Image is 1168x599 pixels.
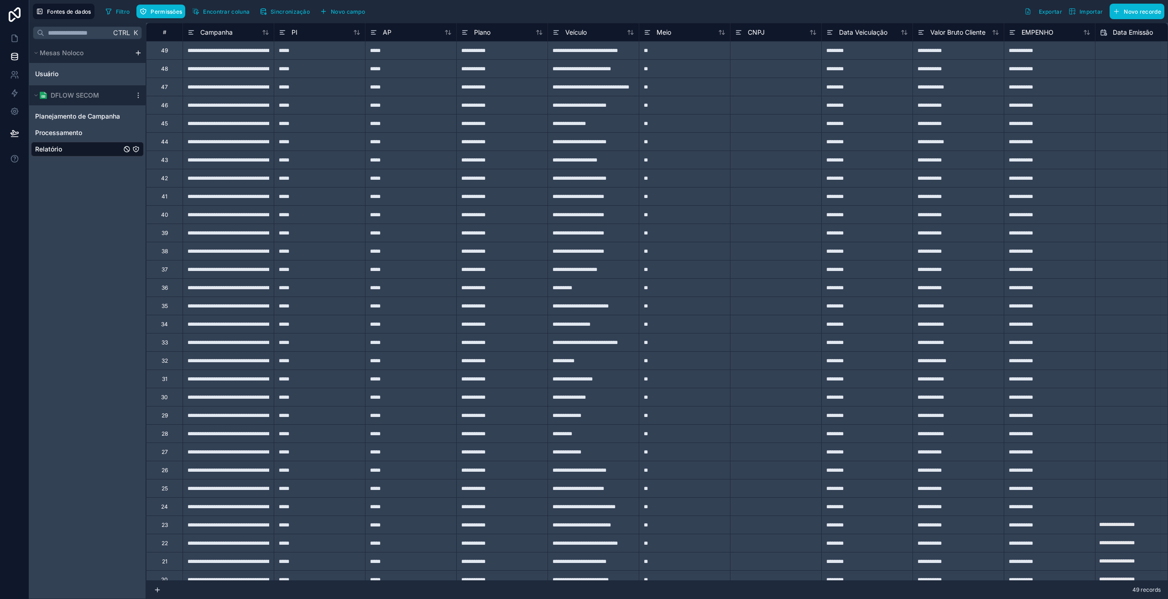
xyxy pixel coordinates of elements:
[35,129,82,136] font: Processamento
[161,65,168,73] div: 48
[162,540,168,547] div: 22
[47,8,91,15] font: Fontes de dados
[256,5,313,18] button: Sincronização
[162,521,168,529] div: 23
[565,28,587,37] span: Veículo
[151,8,182,15] font: Permissões
[383,28,391,37] span: AP
[839,28,887,37] span: Data Veiculação
[657,28,671,37] span: Meio
[292,28,297,37] span: PI
[162,485,168,492] div: 25
[162,375,167,383] div: 31
[930,28,985,37] span: Valor Bruto Cliente
[200,28,233,37] span: Campanha
[1110,4,1164,19] button: Novo recorde
[161,503,168,510] div: 24
[162,229,168,237] div: 39
[162,430,168,438] div: 28
[1106,4,1164,19] a: Novo recorde
[189,5,253,18] button: Encontrar coluna
[40,49,83,57] font: Mesas Noloco
[256,5,317,18] a: Sincronização
[35,145,62,153] font: Relatório
[162,339,168,346] div: 33
[35,112,121,121] a: Planejamento de Campanha
[35,69,112,78] a: Usuário
[29,43,146,161] div: conteúdo rolável
[331,8,365,15] font: Novo campo
[162,448,168,456] div: 27
[161,321,168,328] div: 34
[162,284,168,292] div: 36
[161,576,168,583] div: 20
[35,145,121,154] a: Relatório
[31,47,131,59] button: Mesas Noloco
[161,47,168,54] div: 49
[35,70,58,78] font: Usuário
[161,394,168,401] div: 30
[162,248,168,255] div: 38
[203,8,250,15] font: Encontrar coluna
[113,29,130,37] font: Ctrl
[116,8,130,15] font: Filtro
[162,412,168,419] div: 29
[1124,8,1161,15] font: Novo recorde
[1079,8,1103,15] font: Importar
[31,89,131,102] button: Logotipo do Planilhas GoogleDFLOW SECOM
[102,5,133,18] button: Filtro
[1065,4,1106,19] button: Importar
[161,83,168,91] div: 47
[161,211,168,219] div: 40
[162,193,167,200] div: 41
[136,5,189,18] a: Permissões
[161,102,168,109] div: 46
[153,29,176,36] div: #
[136,5,185,18] button: Permissões
[1021,4,1065,19] button: Exportar
[317,5,368,18] button: Novo campo
[134,29,138,37] font: K
[1022,28,1053,37] span: EMPENHO
[1113,28,1153,37] span: Data Emissão
[33,4,94,19] button: Fontes de dados
[161,175,168,182] div: 42
[35,128,121,137] a: Processamento
[31,109,144,124] div: Planejamento de Campanha
[162,558,167,565] div: 21
[1039,8,1062,15] font: Exportar
[161,120,168,127] div: 45
[31,125,144,140] div: Processamento
[161,156,168,164] div: 43
[161,138,168,146] div: 44
[748,28,765,37] span: CNPJ
[31,142,144,156] div: Relatório
[40,92,47,99] img: Logotipo do Planilhas Google
[162,357,168,365] div: 32
[1132,586,1161,594] span: 49 records
[162,302,168,310] div: 35
[162,266,168,273] div: 37
[51,91,99,99] font: DFLOW SECOM
[474,28,490,37] span: Plano
[271,8,310,15] font: Sincronização
[31,67,144,81] div: Usuário
[162,467,168,474] div: 26
[35,112,120,120] font: Planejamento de Campanha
